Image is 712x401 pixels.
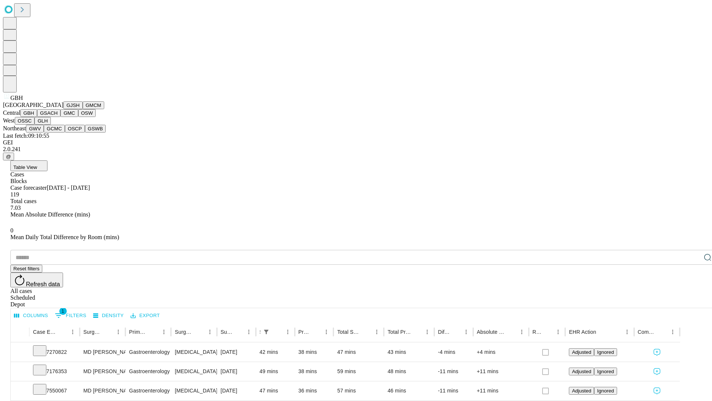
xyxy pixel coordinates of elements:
span: Mean Daily Total Difference by Room (mins) [10,234,119,240]
button: Menu [244,327,254,337]
button: Menu [622,327,632,337]
div: 48 mins [388,362,431,381]
button: Sort [57,327,67,337]
button: Expand [14,346,26,359]
span: West [3,117,15,124]
div: Comments [638,329,656,335]
span: Refresh data [26,281,60,287]
button: Ignored [594,368,617,375]
button: Expand [14,365,26,378]
button: Sort [233,327,244,337]
button: Menu [667,327,678,337]
div: Gastroenterology [129,343,167,362]
span: Ignored [597,369,614,374]
div: EHR Action [569,329,596,335]
button: Sort [194,327,205,337]
button: Adjusted [569,368,594,375]
div: -11 mins [438,381,469,400]
button: Menu [67,327,78,337]
div: 47 mins [337,343,380,362]
div: 43 mins [388,343,431,362]
button: Refresh data [10,273,63,287]
button: Sort [272,327,283,337]
button: Ignored [594,387,617,395]
button: GJSH [63,101,83,109]
div: Absolute Difference [477,329,505,335]
button: GLH [34,117,50,125]
div: 7270822 [33,343,76,362]
button: Sort [311,327,321,337]
div: 38 mins [299,343,330,362]
button: Sort [148,327,159,337]
button: Adjusted [569,387,594,395]
div: Surgeon Name [83,329,102,335]
button: Sort [451,327,461,337]
button: Sort [543,327,553,337]
span: Central [3,110,20,116]
button: Density [91,310,126,322]
button: Reset filters [10,265,42,273]
span: Case forecaster [10,185,47,191]
button: Menu [372,327,382,337]
button: Sort [506,327,517,337]
div: Total Scheduled Duration [337,329,360,335]
span: Reset filters [13,266,39,271]
div: Difference [438,329,450,335]
div: 57 mins [337,381,380,400]
button: Show filters [261,327,271,337]
div: Case Epic Id [33,329,56,335]
div: +11 mins [477,362,525,381]
span: GBH [10,95,23,101]
button: Menu [113,327,123,337]
button: Sort [657,327,667,337]
button: GMC [60,109,78,117]
button: Menu [205,327,215,337]
button: GBH [20,109,37,117]
span: Ignored [597,388,614,394]
span: Mean Absolute Difference (mins) [10,211,90,218]
div: 47 mins [260,381,291,400]
div: [MEDICAL_DATA] FLEXIBLE WITH [MEDICAL_DATA] [175,343,213,362]
div: +4 mins [477,343,525,362]
div: MD [PERSON_NAME] [PERSON_NAME] Md [83,362,122,381]
div: 36 mins [299,381,330,400]
div: 59 mins [337,362,380,381]
span: Table View [13,164,37,170]
span: Last fetch: 09:10:55 [3,133,49,139]
button: OSSC [15,117,35,125]
button: Menu [159,327,169,337]
div: 7176353 [33,362,76,381]
button: GWV [26,125,44,133]
button: Menu [461,327,471,337]
button: @ [3,153,14,160]
div: MD [PERSON_NAME] [PERSON_NAME] Md [83,343,122,362]
button: Sort [412,327,422,337]
div: Surgery Date [221,329,233,335]
button: Show filters [53,310,88,322]
div: -4 mins [438,343,469,362]
button: Table View [10,160,47,171]
div: 2.0.241 [3,146,709,153]
span: 119 [10,191,19,198]
div: Gastroenterology [129,381,167,400]
div: [MEDICAL_DATA] FLEXIBLE PROXIMAL DIAGNOSTIC [175,381,213,400]
button: GCMC [44,125,65,133]
div: 49 mins [260,362,291,381]
button: OSCP [65,125,85,133]
button: Menu [553,327,563,337]
span: 1 [59,307,67,315]
div: Primary Service [129,329,148,335]
div: GEI [3,139,709,146]
button: Export [129,310,162,322]
div: Total Predicted Duration [388,329,411,335]
button: OSW [78,109,96,117]
button: Ignored [594,348,617,356]
button: GMCM [83,101,104,109]
button: Menu [321,327,332,337]
div: Surgery Name [175,329,193,335]
div: 38 mins [299,362,330,381]
button: GSWB [85,125,106,133]
span: Total cases [10,198,36,204]
button: Sort [361,327,372,337]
